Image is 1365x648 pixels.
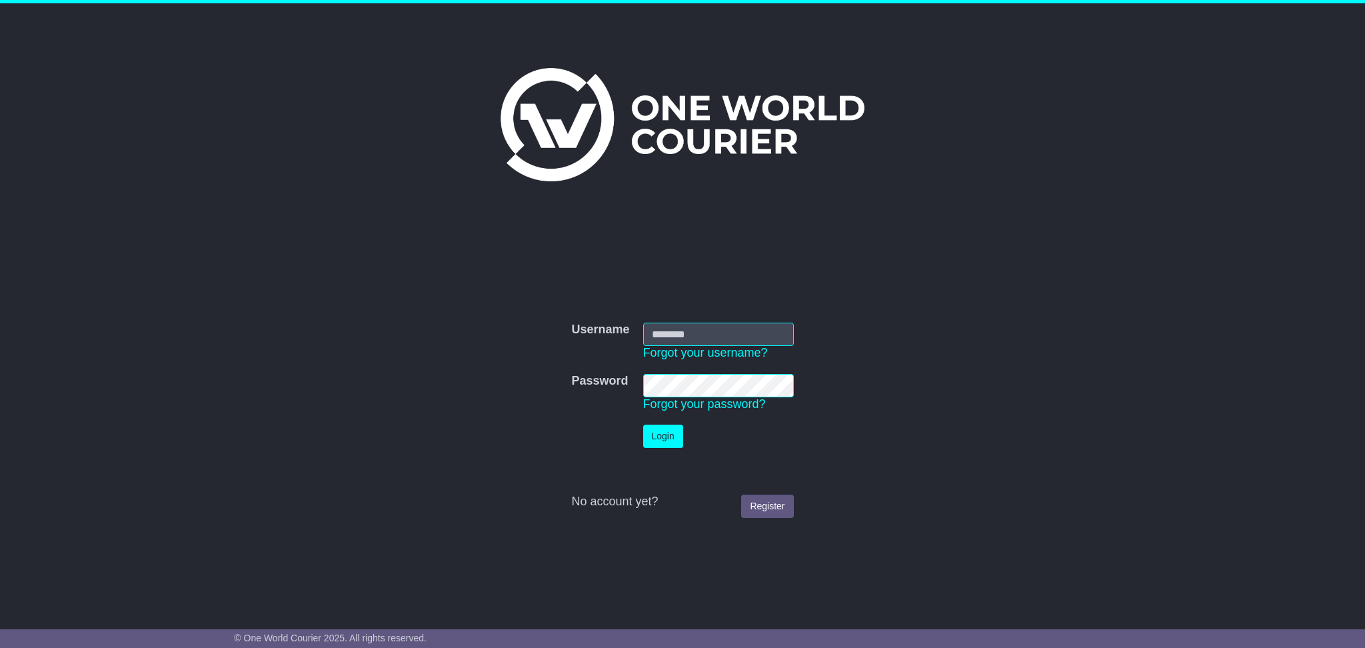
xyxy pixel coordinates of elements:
[571,495,793,509] div: No account yet?
[501,68,864,181] img: One World
[741,495,793,518] a: Register
[643,425,683,448] button: Login
[643,397,766,411] a: Forgot your password?
[571,374,628,389] label: Password
[571,323,629,337] label: Username
[234,633,427,643] span: © One World Courier 2025. All rights reserved.
[643,346,768,359] a: Forgot your username?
